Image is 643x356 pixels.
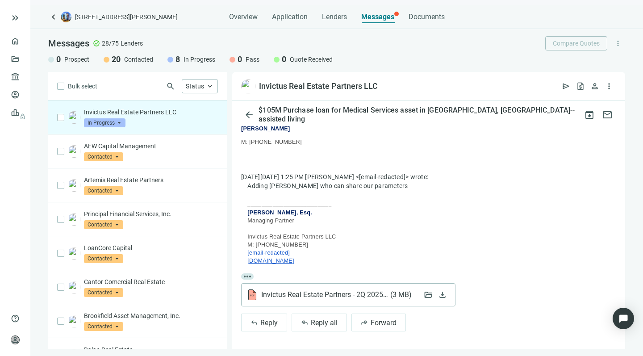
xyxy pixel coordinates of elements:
[421,288,435,302] button: folder_open
[184,55,215,64] span: In Progress
[361,319,368,326] span: forward
[244,109,255,120] span: arrow_back
[68,145,80,158] img: aef9fc8a-f38f-44d6-a8a3-f4e88a9e3340
[84,277,218,286] p: Cantor Comercial Real Estate
[590,82,599,91] span: person
[84,108,218,117] p: Invictus Real Estate Partners LLC
[257,106,580,124] div: $105M Purchase loan for Medical Services asset in [GEOGRAPHIC_DATA], [GEOGRAPHIC_DATA]-- assisted...
[229,13,258,21] span: Overview
[562,82,571,91] span: send
[84,311,218,320] p: Brookfield Asset Management, Inc.
[301,319,308,326] span: reply_all
[614,39,622,47] span: more_vert
[371,318,397,327] span: Forward
[351,314,406,331] button: forwardForward
[166,82,175,91] span: search
[84,345,218,354] p: Dalan Real Estate
[48,12,59,22] a: keyboard_arrow_left
[56,54,61,65] span: 0
[311,318,338,327] span: Reply all
[602,79,616,93] button: more_vert
[388,290,418,299] span: ( 3 MB )
[186,83,204,90] span: Status
[282,54,286,65] span: 0
[435,288,450,302] button: download
[559,79,573,93] button: send
[84,254,123,263] span: Contacted
[48,38,89,49] span: Messages
[598,106,616,124] button: mail
[68,315,80,327] img: ba03c9e7-961d-4581-b291-da80c225edc9
[361,13,394,21] span: Messages
[272,13,308,21] span: Application
[84,288,123,297] span: Contacted
[238,54,242,65] span: 0
[246,55,259,64] span: Pass
[84,243,218,252] p: LoanCore Capital
[424,290,433,299] span: folder_open
[124,55,153,64] span: Contacted
[11,314,20,323] span: help
[322,13,347,21] span: Lenders
[580,106,598,124] button: archive
[68,81,97,91] span: Bulk select
[121,39,143,48] span: Lenders
[545,36,607,50] button: Compare Quotes
[573,79,588,93] button: request_quote
[64,55,89,64] span: Prospect
[175,54,180,65] span: 8
[588,79,602,93] button: person
[84,186,123,195] span: Contacted
[84,142,218,151] p: AEW Capital Management
[84,220,123,229] span: Contacted
[584,109,595,120] span: archive
[613,308,634,329] div: Open Intercom Messenger
[112,54,121,65] span: 20
[68,179,80,192] img: 398a7d56-1763-41ae-80d6-5c9cb577ea49
[260,318,278,327] span: Reply
[409,13,445,21] span: Documents
[241,273,254,280] span: more_horiz
[11,335,20,344] span: person
[241,106,257,124] button: arrow_back
[75,13,178,21] span: [STREET_ADDRESS][PERSON_NAME]
[292,314,347,331] button: reply_allReply all
[602,109,613,120] span: mail
[84,118,125,127] span: In Progress
[290,55,333,64] span: Quote Received
[241,79,255,93] img: 26124e43-eb8c-4e58-8658-7ea066eb0826
[611,36,625,50] button: more_vert
[84,209,218,218] p: Principal Financial Services, Inc.
[206,82,214,90] span: keyboard_arrow_up
[93,40,100,47] span: check_circle
[61,12,71,22] img: deal-logo
[84,176,218,184] p: Artemis Real Estate Partners
[68,213,80,226] img: 80b6e66d-dd78-4ec9-b477-9bc3e082cd4f
[251,319,258,326] span: reply
[259,81,378,92] div: Invictus Real Estate Partners LLC
[68,111,80,124] img: 26124e43-eb8c-4e58-8658-7ea066eb0826
[68,281,80,293] img: 01617a32-abd7-4fc2-80dc-823193ac167c
[68,247,80,260] img: ae5b187f-bb96-49ab-84fe-fc20dddcdd51
[438,290,447,299] span: download
[102,39,119,48] span: 28/75
[605,82,614,91] span: more_vert
[10,13,21,23] button: keyboard_double_arrow_right
[84,152,123,161] span: Contacted
[84,322,123,331] span: Contacted
[576,82,585,91] span: request_quote
[241,314,287,331] button: replyReply
[261,290,418,299] span: Invictus Real Estate Partners - 2Q 2025 Tear Sheet vF (2).pdf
